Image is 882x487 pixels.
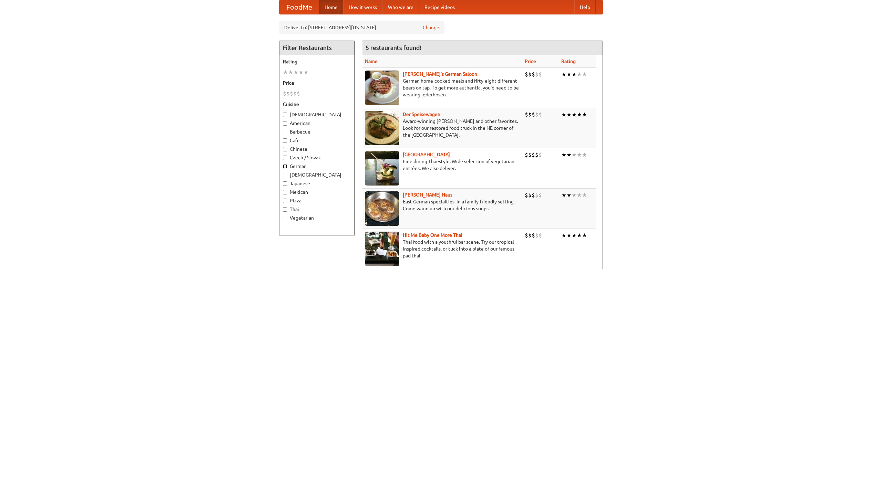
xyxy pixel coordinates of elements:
img: speisewagen.jpg [365,111,399,145]
a: Name [365,59,378,64]
input: Barbecue [283,130,287,134]
input: Vegetarian [283,216,287,220]
li: ★ [561,71,566,78]
li: $ [525,111,528,118]
input: Thai [283,207,287,212]
label: American [283,120,351,127]
p: East German specialties, in a family-friendly setting. Come warm up with our delicious soups. [365,198,519,212]
a: Help [574,0,596,14]
li: $ [535,111,539,118]
li: ★ [561,151,566,159]
input: Japanese [283,181,287,186]
li: ★ [561,232,566,239]
div: Deliver to: [STREET_ADDRESS][US_STATE] [279,21,444,34]
li: ★ [577,191,582,199]
li: ★ [283,68,288,76]
li: ★ [582,232,587,239]
label: Vegetarian [283,214,351,221]
li: $ [528,111,532,118]
li: $ [297,90,300,97]
li: $ [528,71,532,78]
li: ★ [293,68,298,76]
a: [PERSON_NAME] Haus [403,192,452,198]
ng-pluralize: 5 restaurants found! [366,44,421,51]
li: ★ [566,111,572,118]
li: $ [525,151,528,159]
input: Czech / Slovak [283,156,287,160]
li: ★ [582,111,587,118]
li: ★ [577,71,582,78]
input: [DEMOGRAPHIC_DATA] [283,113,287,117]
label: German [283,163,351,170]
li: $ [283,90,286,97]
label: Mexican [283,189,351,195]
li: $ [528,232,532,239]
a: Recipe videos [419,0,460,14]
a: Change [423,24,439,31]
img: babythai.jpg [365,232,399,266]
li: ★ [572,71,577,78]
li: $ [532,111,535,118]
li: $ [535,71,539,78]
li: $ [532,232,535,239]
input: Chinese [283,147,287,151]
li: ★ [572,191,577,199]
li: ★ [566,151,572,159]
li: ★ [577,232,582,239]
li: $ [535,191,539,199]
label: [DEMOGRAPHIC_DATA] [283,171,351,178]
a: How it works [343,0,382,14]
li: $ [525,232,528,239]
li: $ [525,191,528,199]
h5: Price [283,80,351,86]
img: kohlhaus.jpg [365,191,399,226]
li: $ [539,71,542,78]
li: ★ [561,191,566,199]
li: $ [539,232,542,239]
a: [GEOGRAPHIC_DATA] [403,152,450,157]
li: $ [535,232,539,239]
li: ★ [566,71,572,78]
a: Home [319,0,343,14]
input: Mexican [283,190,287,194]
img: satay.jpg [365,151,399,186]
li: ★ [572,151,577,159]
a: FoodMe [279,0,319,14]
li: $ [532,71,535,78]
input: American [283,121,287,126]
li: $ [539,191,542,199]
a: Der Speisewagen [403,112,440,117]
li: ★ [582,151,587,159]
label: Czech / Slovak [283,154,351,161]
li: ★ [572,111,577,118]
li: ★ [582,71,587,78]
input: Pizza [283,199,287,203]
li: $ [539,151,542,159]
img: esthers.jpg [365,71,399,105]
label: Thai [283,206,351,213]
li: ★ [561,111,566,118]
h4: Filter Restaurants [279,41,355,55]
li: ★ [572,232,577,239]
li: $ [535,151,539,159]
label: Japanese [283,180,351,187]
p: German home-cooked meals and fifty-eight different beers on tap. To get more authentic, you'd nee... [365,77,519,98]
a: Price [525,59,536,64]
li: $ [539,111,542,118]
li: ★ [304,68,309,76]
li: $ [528,151,532,159]
p: Thai food with a youthful bar scene. Try our tropical inspired cocktails, or tuck into a plate of... [365,239,519,259]
input: Cafe [283,138,287,143]
p: Fine dining Thai-style. Wide selection of vegetarian entrées. We also deliver. [365,158,519,172]
label: [DEMOGRAPHIC_DATA] [283,111,351,118]
p: Award-winning [PERSON_NAME] and other favorites. Look for our restored food truck in the NE corne... [365,118,519,138]
input: [DEMOGRAPHIC_DATA] [283,173,287,177]
a: Hit Me Baby One More Thai [403,232,462,238]
li: $ [528,191,532,199]
a: Rating [561,59,576,64]
label: Barbecue [283,128,351,135]
li: $ [286,90,290,97]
